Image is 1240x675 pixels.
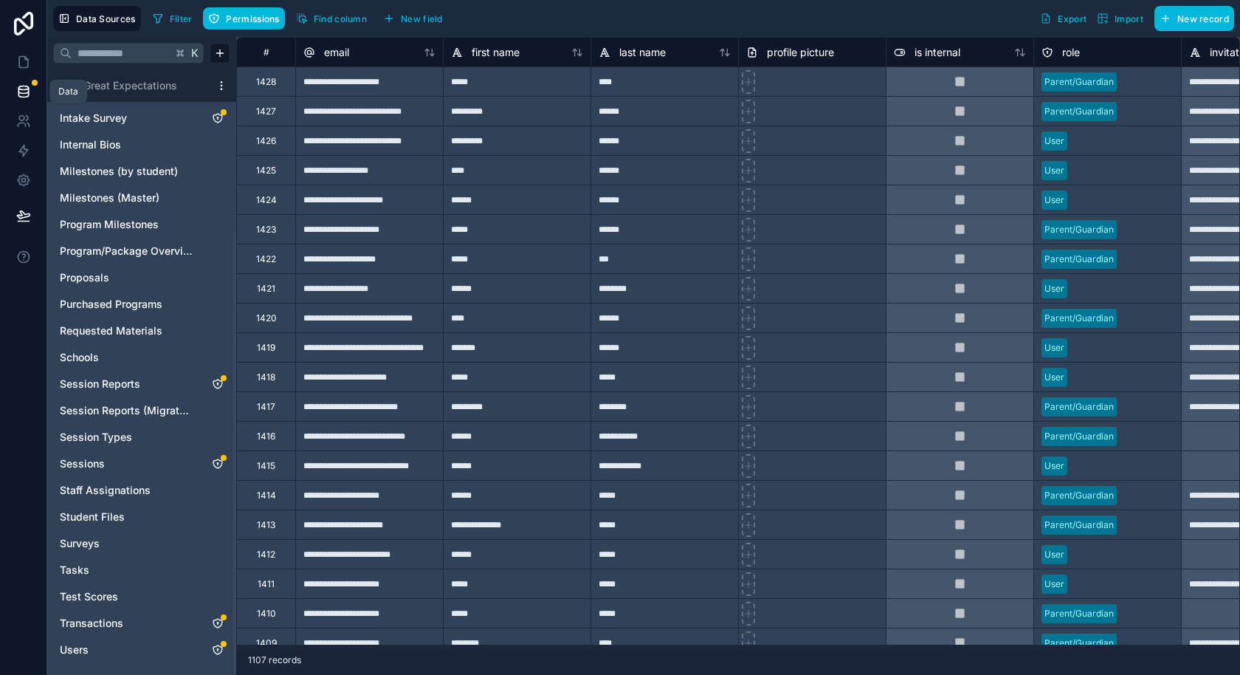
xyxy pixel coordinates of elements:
[60,111,194,126] a: Intake Survey
[60,297,162,312] span: Purchased Programs
[60,430,132,445] span: Session Types
[1044,548,1064,561] div: User
[256,194,277,206] div: 1424
[1044,223,1114,236] div: Parent/Guardian
[1148,6,1234,31] a: New record
[53,239,230,263] div: Program/Package Overview
[1058,13,1086,24] span: Export
[60,616,123,631] span: Transactions
[60,350,99,365] span: Schools
[226,13,279,24] span: Permissions
[60,323,162,338] span: Requested Materials
[257,490,276,501] div: 1414
[256,165,276,177] div: 1425
[1044,607,1114,620] div: Parent/Guardian
[1044,637,1114,650] div: Parent/Guardian
[53,585,230,609] div: Test Scores
[147,7,198,30] button: Filter
[324,45,349,60] span: email
[257,342,275,354] div: 1419
[914,45,960,60] span: is internal
[1044,430,1114,443] div: Parent/Guardian
[53,6,141,31] button: Data Sources
[248,654,301,666] span: 1107 records
[60,536,194,551] a: Surveys
[53,346,230,369] div: Schools
[258,578,275,590] div: 1411
[1044,371,1064,384] div: User
[53,213,230,236] div: Program Milestones
[256,312,277,324] div: 1420
[53,479,230,502] div: Staff Assignations
[60,244,194,258] span: Program/Package Overview
[60,483,194,498] a: Staff Assignations
[60,191,194,205] a: Milestones (Master)
[60,217,194,232] a: Program Milestones
[1035,6,1092,31] button: Export
[53,452,230,476] div: Sessions
[256,76,276,88] div: 1428
[53,106,230,130] div: Intake Survey
[53,319,230,343] div: Requested Materials
[53,266,230,289] div: Proposals
[1044,75,1114,89] div: Parent/Guardian
[248,47,284,58] div: #
[203,7,284,30] button: Permissions
[257,608,276,620] div: 1410
[60,643,194,657] a: Users
[60,430,194,445] a: Session Types
[1044,164,1064,177] div: User
[53,611,230,635] div: Transactions
[60,510,125,524] span: Student Files
[53,638,230,662] div: Users
[257,401,275,413] div: 1417
[203,7,290,30] a: Permissions
[76,13,136,24] span: Data Sources
[401,13,443,24] span: New field
[60,217,159,232] span: Program Milestones
[1092,6,1148,31] button: Import
[60,510,194,524] a: Student Files
[60,164,194,179] a: Milestones (by student)
[257,519,275,531] div: 1413
[53,505,230,529] div: Student Files
[60,270,194,285] a: Proposals
[60,563,89,578] span: Tasks
[53,558,230,582] div: Tasks
[1044,253,1114,266] div: Parent/Guardian
[291,7,372,30] button: Find column
[257,431,275,442] div: 1416
[256,253,276,265] div: 1422
[1044,400,1114,414] div: Parent/Guardian
[53,399,230,422] div: Session Reports (Migrated)
[1044,341,1064,354] div: User
[53,75,210,96] button: Airtable LogoGreat Expectations
[60,377,194,391] a: Session Reports
[1044,578,1064,591] div: User
[60,589,194,604] a: Test Scores
[53,186,230,210] div: Milestones (Master)
[60,137,121,152] span: Internal Bios
[1154,6,1234,31] button: New record
[60,536,100,551] span: Surveys
[257,371,275,383] div: 1418
[257,460,275,472] div: 1415
[60,137,194,152] a: Internal Bios
[60,589,118,604] span: Test Scores
[60,350,194,365] a: Schools
[60,456,105,471] span: Sessions
[256,637,277,649] div: 1409
[58,86,78,97] div: Data
[53,532,230,555] div: Surveys
[1115,13,1143,24] span: Import
[256,224,276,236] div: 1423
[60,456,194,471] a: Sessions
[767,45,834,60] span: profile picture
[60,403,194,418] a: Session Reports (Migrated)
[60,191,159,205] span: Milestones (Master)
[83,78,177,93] span: Great Expectations
[53,292,230,316] div: Purchased Programs
[1044,282,1064,295] div: User
[170,13,193,24] span: Filter
[1044,459,1064,473] div: User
